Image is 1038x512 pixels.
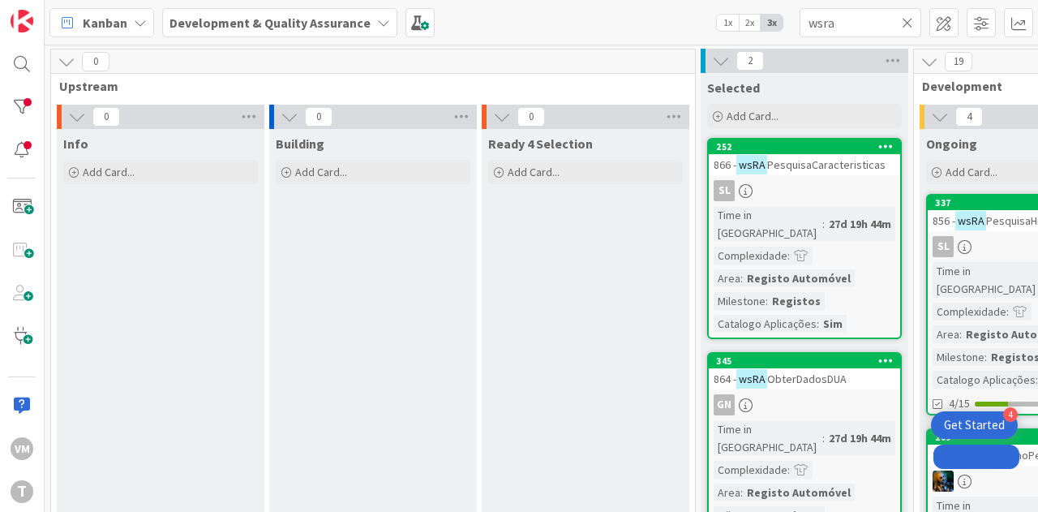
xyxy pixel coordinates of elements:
img: JC [933,471,954,492]
div: Complexidade [714,461,787,479]
div: Time in [GEOGRAPHIC_DATA] [714,206,822,242]
span: Upstream [59,78,675,94]
span: : [740,484,743,501]
span: Selected [707,80,760,96]
span: : [1006,303,1009,321]
span: : [817,315,819,333]
b: Development & Quality Assurance [169,15,371,31]
div: Area [714,269,740,287]
span: 3x [761,15,783,31]
mark: wsRA [955,211,986,230]
mark: wsRA [736,155,767,174]
img: Visit kanbanzone.com [11,10,33,32]
div: 252866 -wsRAPesquisaCaracteristicas [709,140,900,175]
span: 4 [955,107,983,127]
div: 27d 19h 44m [825,429,895,447]
span: ObterDadosDUA [767,372,847,386]
div: Catalogo Aplicações [933,371,1036,389]
span: : [822,215,825,233]
span: 2x [739,15,761,31]
div: GN [714,394,735,415]
div: 252 [709,140,900,154]
div: 345 [716,355,900,367]
div: 345864 -wsRAObterDadosDUA [709,354,900,389]
span: : [959,325,962,343]
div: Area [933,325,959,343]
div: SL [709,180,900,201]
div: Milestone [933,348,984,366]
div: GN [709,394,900,415]
span: Add Card... [295,165,347,179]
div: Sim [819,315,847,333]
div: 345 [709,354,900,368]
div: 27d 19h 44m [825,215,895,233]
span: Add Card... [946,165,997,179]
span: : [740,269,743,287]
div: Catalogo Aplicações [714,315,817,333]
div: Complexidade [933,303,1006,321]
span: 870 - [933,448,955,463]
span: Info [63,136,88,152]
input: Quick Filter... [800,8,921,37]
span: PesquisaCaracteristicas [767,157,886,172]
span: Add Card... [83,165,135,179]
div: Open Get Started checklist, remaining modules: 4 [931,411,1018,439]
span: : [766,292,768,310]
span: 0 [82,52,109,71]
div: Area [714,484,740,501]
span: Ready 4 Selection [488,136,593,152]
div: 252 [716,141,900,153]
span: : [984,348,987,366]
div: SL [933,236,954,257]
div: SL [714,180,735,201]
span: 4/15 [949,395,970,412]
span: Ongoing [926,136,977,152]
div: Registo Automóvel [743,484,855,501]
span: : [822,429,825,447]
span: 856 - [933,213,955,228]
span: 866 - [714,157,736,172]
span: 1x [717,15,739,31]
span: : [787,247,790,265]
span: Kanban [83,13,127,32]
div: Milestone [714,292,766,310]
div: Get Started [944,417,1005,433]
span: 0 [305,107,332,127]
span: Add Card... [727,109,778,123]
div: Time in [GEOGRAPHIC_DATA] [714,420,822,456]
span: : [1036,371,1038,389]
div: Registos [768,292,825,310]
div: Registo Automóvel [743,269,855,287]
span: 864 - [714,372,736,386]
mark: wsRA [736,369,767,388]
a: 252866 -wsRAPesquisaCaracteristicasSLTime in [GEOGRAPHIC_DATA]:27d 19h 44mComplexidade:Area:Regis... [707,138,902,339]
span: 2 [736,51,764,71]
span: 19 [945,52,972,71]
div: 4 [1003,407,1018,422]
span: Add Card... [508,165,560,179]
span: : [787,461,790,479]
span: 0 [517,107,545,127]
div: Complexidade [714,247,787,265]
span: 0 [92,107,120,127]
div: T [11,480,33,503]
div: VM [11,437,33,460]
span: Building [276,136,324,152]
